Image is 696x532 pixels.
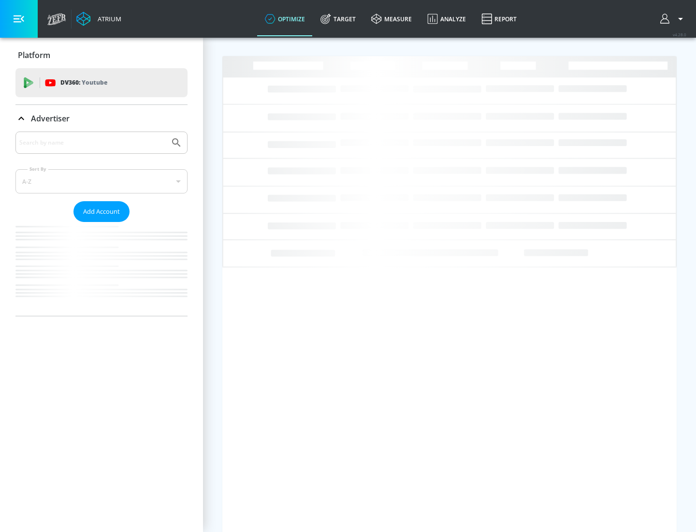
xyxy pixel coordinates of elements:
a: measure [363,1,420,36]
a: Atrium [76,12,121,26]
div: Advertiser [15,132,188,316]
div: Advertiser [15,105,188,132]
span: v 4.28.0 [673,32,686,37]
a: Analyze [420,1,474,36]
input: Search by name [19,136,166,149]
div: Platform [15,42,188,69]
nav: list of Advertiser [15,222,188,316]
p: Platform [18,50,50,60]
button: Add Account [73,201,130,222]
span: Add Account [83,206,120,217]
div: A-Z [15,169,188,193]
div: DV360: Youtube [15,68,188,97]
a: Target [313,1,363,36]
a: optimize [257,1,313,36]
p: Advertiser [31,113,70,124]
div: Atrium [94,15,121,23]
p: Youtube [82,77,107,88]
p: DV360: [60,77,107,88]
label: Sort By [28,166,48,172]
a: Report [474,1,524,36]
